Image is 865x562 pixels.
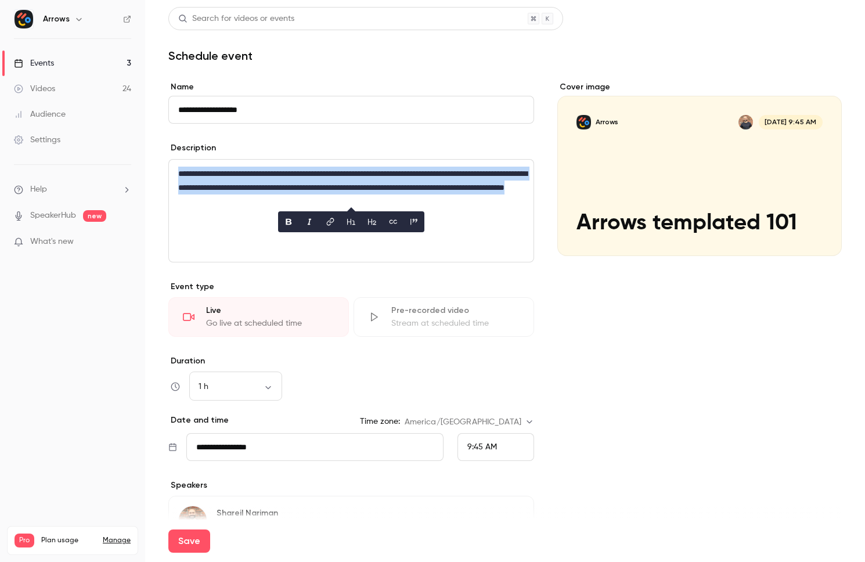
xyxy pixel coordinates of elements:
span: What's new [30,236,74,248]
div: Settings [14,134,60,146]
label: Duration [168,355,534,367]
span: Plan usage [41,536,96,545]
label: Description [168,142,216,154]
div: 1 h [189,381,282,392]
img: Arrows [15,10,33,28]
button: Pause [5,19,45,34]
h1: Schedule event [168,49,842,63]
label: Time zone: [360,416,400,427]
div: Shareil NarimanShareil NarimanHead of Customer Experience at [GEOGRAPHIC_DATA] [168,496,534,545]
button: Save [168,529,210,553]
button: Restart [103,19,146,34]
h6: Arrows [43,13,70,25]
p: Speakers [168,480,534,491]
p: Event type [168,281,534,293]
button: Cancel [5,34,48,48]
span: 7 [19,9,23,17]
div: Stream at scheduled time [391,318,520,329]
label: Cover image [557,81,842,93]
div: Videos [14,83,55,95]
button: italic [300,212,319,231]
a: Manage [103,536,131,545]
img: playerPause.svg [9,21,19,30]
p: Date and time [168,415,229,426]
a: SpeakerHub [30,210,76,222]
div: Audience [14,109,66,120]
div: editor [169,160,534,262]
span: 9:45 AM [467,443,497,451]
input: Tue, Feb 17, 2026 [186,433,444,461]
div: Search for videos or events [178,13,294,25]
i18n-string: Restart [117,23,142,32]
div: America/[GEOGRAPHIC_DATA] [405,416,534,428]
section: description [168,159,534,262]
span: Pro [15,534,34,547]
button: link [321,212,340,231]
img: insertImage.svg [50,21,59,30]
img: remove.svg [9,35,19,45]
button: Screenshot [45,19,103,34]
i18n-string: Pause [19,23,41,32]
div: From [457,433,534,461]
div: Live [206,305,334,316]
section: Cover image [557,81,842,256]
label: Name [168,81,534,93]
img: success.svg [9,6,19,16]
span: Help [30,183,47,196]
div: Pre-recorded videoStream at scheduled time [354,297,534,337]
div: LiveGo live at scheduled time [168,297,349,337]
button: blockquote [405,212,423,231]
div: Pre-recorded video [391,305,520,316]
div: Events [14,57,54,69]
li: help-dropdown-opener [14,183,131,196]
div: Go live at scheduled time [206,318,334,329]
iframe: Noticeable Trigger [117,237,131,247]
img: refresh.svg [107,21,117,30]
i18n-string: Screenshot [59,23,98,32]
button: 7 [5,5,27,19]
button: bold [279,212,298,231]
span: new [83,210,106,222]
i18n-string: Cancel [19,38,43,46]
